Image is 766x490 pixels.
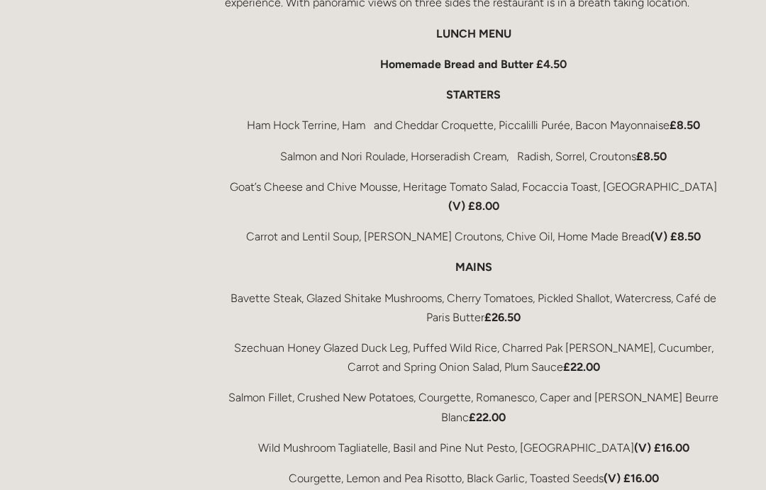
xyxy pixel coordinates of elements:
[469,411,506,424] strong: £22.00
[563,360,600,374] strong: £22.00
[225,147,722,166] p: Salmon and Nori Roulade, Horseradish Cream, Radish, Sorrel, Croutons
[225,438,722,457] p: Wild Mushroom Tagliatelle, Basil and Pine Nut Pesto, [GEOGRAPHIC_DATA]
[380,57,567,71] strong: Homemade Bread and Butter £4.50
[636,150,667,163] strong: £8.50
[448,199,499,213] strong: (V) £8.00
[446,88,501,101] strong: STARTERS
[484,311,521,324] strong: £26.50
[650,230,701,243] strong: (V) £8.50
[604,472,659,485] strong: (V) £16.00
[634,441,689,455] strong: (V) £16.00
[670,118,700,132] strong: £8.50
[225,227,722,246] p: Carrot and Lentil Soup, [PERSON_NAME] Croutons, Chive Oil, Home Made Bread
[225,338,722,377] p: Szechuan Honey Glazed Duck Leg, Puffed Wild Rice, Charred Pak [PERSON_NAME], Cucumber, Carrot and...
[225,388,722,426] p: Salmon Fillet, Crushed New Potatoes, Courgette, Romanesco, Caper and [PERSON_NAME] Beurre Blanc
[436,27,511,40] strong: LUNCH MENU
[225,289,722,327] p: Bavette Steak, Glazed Shitake Mushrooms, Cherry Tomatoes, Pickled Shallot, Watercress, Café de Pa...
[225,469,722,488] p: Courgette, Lemon and Pea Risotto, Black Garlic, Toasted Seeds
[225,177,722,216] p: Goat’s Cheese and Chive Mousse, Heritage Tomato Salad, Focaccia Toast, [GEOGRAPHIC_DATA]
[455,260,492,274] strong: MAINS
[225,116,722,135] p: Ham Hock Terrine, Ham and Cheddar Croquette, Piccalilli Purée, Bacon Mayonnaise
